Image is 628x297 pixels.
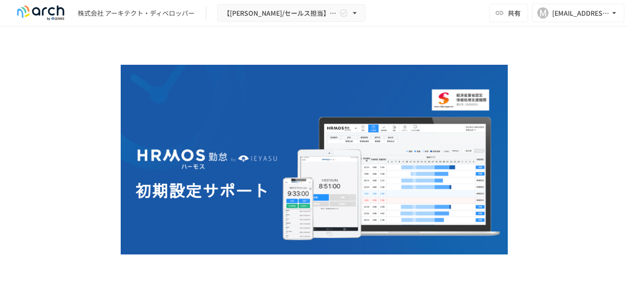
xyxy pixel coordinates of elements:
[552,7,610,19] div: [EMAIL_ADDRESS][DOMAIN_NAME]
[217,4,365,22] button: 【[PERSON_NAME]/セールス担当】株式会社 アーキテクト・ディベロッパー様_初期設定サポート
[537,7,548,19] div: M
[489,4,528,22] button: 共有
[78,8,195,18] div: 株式会社 アーキテクト・ディベロッパー
[223,7,337,19] span: 【[PERSON_NAME]/セールス担当】株式会社 アーキテクト・ディベロッパー様_初期設定サポート
[532,4,624,22] button: M[EMAIL_ADDRESS][DOMAIN_NAME]
[508,8,521,18] span: 共有
[11,6,70,20] img: logo-default@2x-9cf2c760.svg
[121,65,508,254] img: GdztLVQAPnGLORo409ZpmnRQckwtTrMz8aHIKJZF2AQ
